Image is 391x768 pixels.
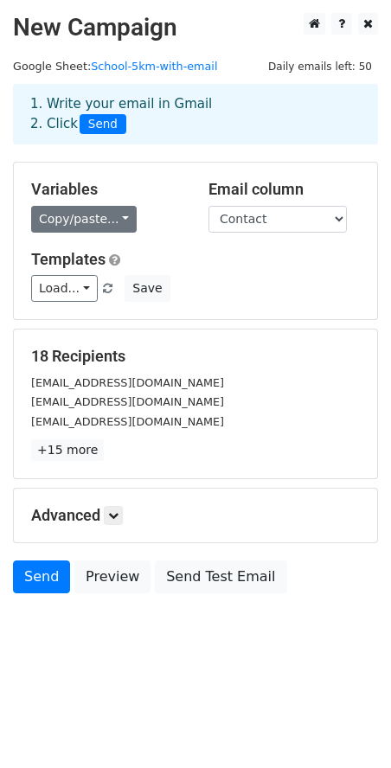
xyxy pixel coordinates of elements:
[17,94,374,134] div: 1. Write your email in Gmail 2. Click
[31,506,360,525] h5: Advanced
[31,206,137,233] a: Copy/paste...
[155,560,286,593] a: Send Test Email
[13,560,70,593] a: Send
[91,60,217,73] a: School-5km-with-email
[74,560,151,593] a: Preview
[125,275,170,302] button: Save
[13,13,378,42] h2: New Campaign
[262,60,378,73] a: Daily emails left: 50
[31,395,224,408] small: [EMAIL_ADDRESS][DOMAIN_NAME]
[262,57,378,76] span: Daily emails left: 50
[31,347,360,366] h5: 18 Recipients
[31,275,98,302] a: Load...
[208,180,360,199] h5: Email column
[80,114,126,135] span: Send
[31,376,224,389] small: [EMAIL_ADDRESS][DOMAIN_NAME]
[31,439,104,461] a: +15 more
[31,415,224,428] small: [EMAIL_ADDRESS][DOMAIN_NAME]
[31,180,183,199] h5: Variables
[31,250,106,268] a: Templates
[304,685,391,768] iframe: Chat Widget
[13,60,217,73] small: Google Sheet:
